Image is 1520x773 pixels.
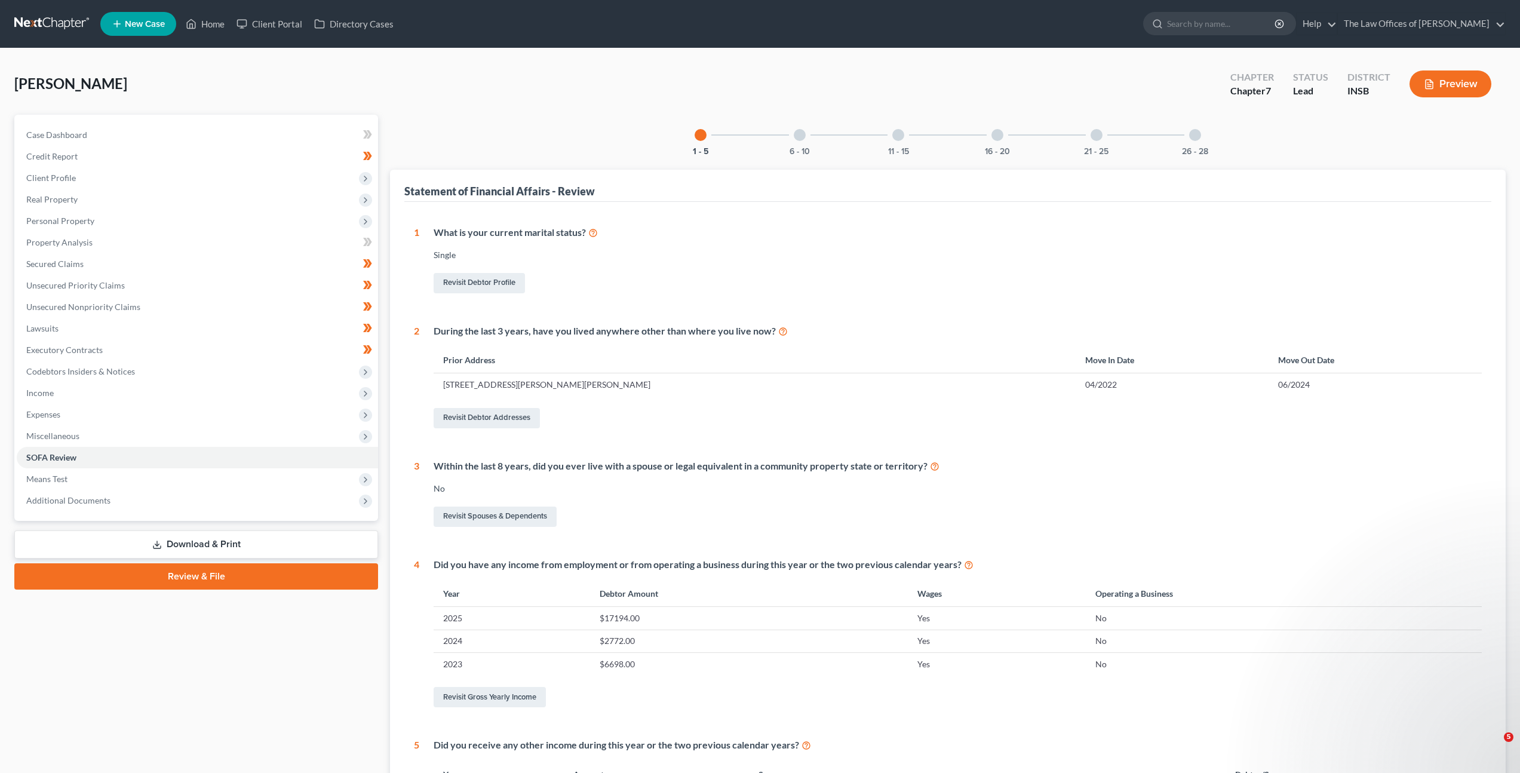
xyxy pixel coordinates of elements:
div: What is your current marital status? [434,226,1482,240]
div: Lead [1293,84,1328,98]
td: Yes [908,630,1086,652]
div: 3 [414,459,419,529]
span: Additional Documents [26,495,110,505]
div: 4 [414,558,419,710]
span: Secured Claims [26,259,84,269]
td: 2024 [434,630,590,652]
span: Unsecured Priority Claims [26,280,125,290]
a: Revisit Spouses & Dependents [434,507,557,527]
td: Yes [908,607,1086,630]
div: Status [1293,70,1328,84]
a: Property Analysis [17,232,378,253]
span: Income [26,388,54,398]
span: Real Property [26,194,78,204]
th: Wages [908,581,1086,606]
td: $2772.00 [590,630,908,652]
div: 2 [414,324,419,431]
div: Chapter [1230,70,1274,84]
td: 2025 [434,607,590,630]
a: Directory Cases [308,13,400,35]
td: No [1086,630,1482,652]
button: 11 - 15 [888,148,909,156]
td: $6698.00 [590,653,908,676]
a: Credit Report [17,146,378,167]
a: Executory Contracts [17,339,378,361]
a: Revisit Debtor Addresses [434,408,540,428]
span: Expenses [26,409,60,419]
td: No [1086,607,1482,630]
input: Search by name... [1167,13,1276,35]
a: Help [1297,13,1337,35]
div: During the last 3 years, have you lived anywhere other than where you live now? [434,324,1482,338]
a: Home [180,13,231,35]
span: SOFA Review [26,452,76,462]
span: Miscellaneous [26,431,79,441]
td: [STREET_ADDRESS][PERSON_NAME][PERSON_NAME] [434,373,1075,396]
a: The Law Offices of [PERSON_NAME] [1338,13,1505,35]
td: Yes [908,653,1086,676]
span: Personal Property [26,216,94,226]
span: Property Analysis [26,237,93,247]
div: Chapter [1230,84,1274,98]
span: Unsecured Nonpriority Claims [26,302,140,312]
span: 7 [1266,85,1271,96]
button: 26 - 28 [1182,148,1208,156]
span: Client Profile [26,173,76,183]
div: Single [434,249,1482,261]
th: Move Out Date [1269,347,1482,373]
span: Case Dashboard [26,130,87,140]
a: Review & File [14,563,378,590]
span: 5 [1504,732,1513,742]
button: 1 - 5 [693,148,709,156]
div: Statement of Financial Affairs - Review [404,184,595,198]
button: 16 - 20 [985,148,1010,156]
div: No [434,483,1482,495]
a: Secured Claims [17,253,378,275]
span: Credit Report [26,151,78,161]
span: [PERSON_NAME] [14,75,127,92]
a: Download & Print [14,530,378,559]
div: District [1347,70,1390,84]
td: 04/2022 [1076,373,1269,396]
iframe: Intercom live chat [1479,732,1508,761]
th: Debtor Amount [590,581,908,606]
td: No [1086,653,1482,676]
button: Preview [1410,70,1491,97]
button: 21 - 25 [1084,148,1108,156]
span: New Case [125,20,165,29]
div: Did you have any income from employment or from operating a business during this year or the two ... [434,558,1482,572]
th: Move In Date [1076,347,1269,373]
a: SOFA Review [17,447,378,468]
span: Means Test [26,474,67,484]
span: Executory Contracts [26,345,103,355]
a: Case Dashboard [17,124,378,146]
td: $17194.00 [590,607,908,630]
button: 6 - 10 [790,148,810,156]
span: Lawsuits [26,323,59,333]
div: Did you receive any other income during this year or the two previous calendar years? [434,738,1482,752]
th: Prior Address [434,347,1075,373]
td: 06/2024 [1269,373,1482,396]
a: Unsecured Nonpriority Claims [17,296,378,318]
th: Operating a Business [1086,581,1482,606]
a: Revisit Gross Yearly Income [434,687,546,707]
a: Lawsuits [17,318,378,339]
a: Revisit Debtor Profile [434,273,525,293]
div: 1 [414,226,419,296]
td: 2023 [434,653,590,676]
a: Unsecured Priority Claims [17,275,378,296]
a: Client Portal [231,13,308,35]
span: Codebtors Insiders & Notices [26,366,135,376]
th: Year [434,581,590,606]
div: Within the last 8 years, did you ever live with a spouse or legal equivalent in a community prope... [434,459,1482,473]
div: INSB [1347,84,1390,98]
